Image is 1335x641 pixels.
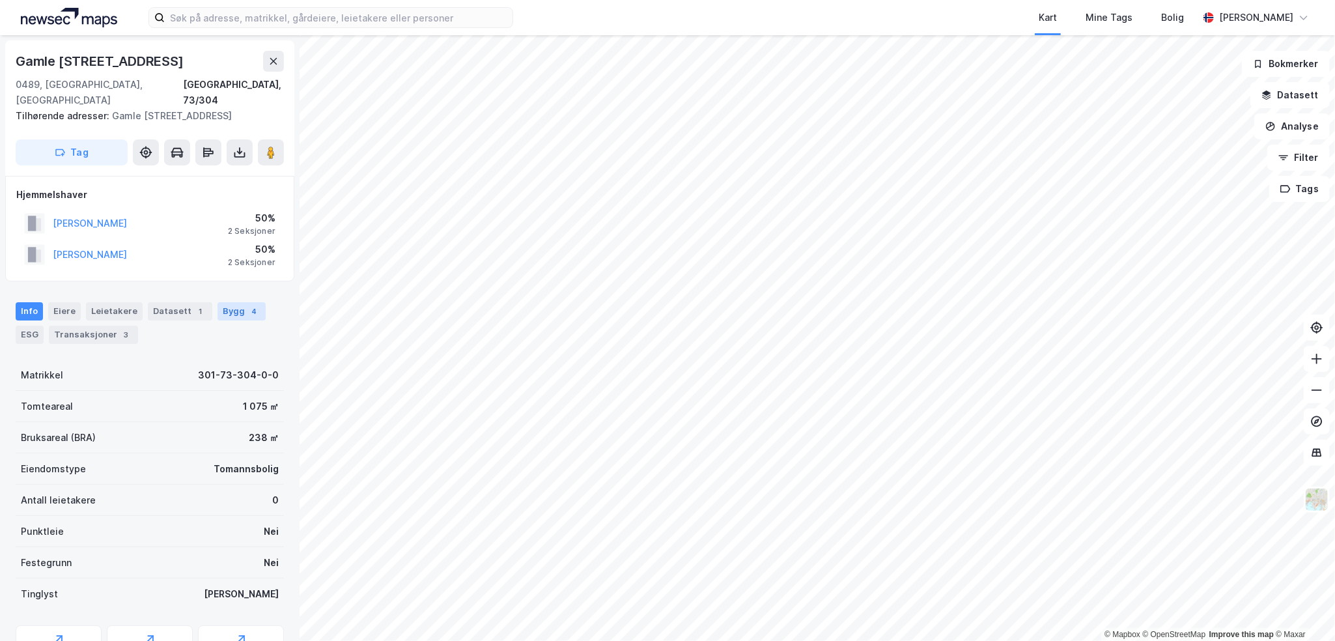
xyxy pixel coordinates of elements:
div: 301-73-304-0-0 [198,367,279,383]
button: Bokmerker [1242,51,1330,77]
div: 2 Seksjoner [228,257,275,268]
div: 1 075 ㎡ [243,399,279,414]
span: Tilhørende adresser: [16,110,112,121]
div: Info [16,302,43,320]
div: Eiendomstype [21,461,86,477]
div: Mine Tags [1086,10,1132,25]
div: [GEOGRAPHIC_DATA], 73/304 [183,77,284,108]
div: 4 [247,305,260,318]
img: Z [1304,487,1329,512]
div: ESG [16,326,44,344]
div: Bolig [1161,10,1184,25]
div: [PERSON_NAME] [1219,10,1293,25]
div: Nei [264,555,279,571]
div: Tomteareal [21,399,73,414]
button: Tags [1269,176,1330,202]
iframe: Chat Widget [1270,578,1335,641]
div: Antall leietakere [21,492,96,508]
div: Kart [1039,10,1057,25]
div: Nei [264,524,279,539]
a: Improve this map [1209,630,1274,639]
div: [PERSON_NAME] [204,586,279,602]
div: 0489, [GEOGRAPHIC_DATA], [GEOGRAPHIC_DATA] [16,77,183,108]
div: 50% [228,242,275,257]
div: 0 [272,492,279,508]
div: 1 [194,305,207,318]
button: Filter [1267,145,1330,171]
button: Tag [16,139,128,165]
button: Analyse [1254,113,1330,139]
div: Gamle [STREET_ADDRESS] [16,108,274,124]
a: Mapbox [1104,630,1140,639]
div: Gamle [STREET_ADDRESS] [16,51,186,72]
div: Datasett [148,302,212,320]
div: Festegrunn [21,555,72,571]
div: 50% [228,210,275,226]
div: Tomannsbolig [214,461,279,477]
div: 238 ㎡ [249,430,279,446]
div: Matrikkel [21,367,63,383]
a: OpenStreetMap [1143,630,1206,639]
div: Hjemmelshaver [16,187,283,203]
img: logo.a4113a55bc3d86da70a041830d287a7e.svg [21,8,117,27]
div: Leietakere [86,302,143,320]
div: 3 [120,328,133,341]
div: Tinglyst [21,586,58,602]
div: Eiere [48,302,81,320]
div: Bruksareal (BRA) [21,430,96,446]
div: Transaksjoner [49,326,138,344]
input: Søk på adresse, matrikkel, gårdeiere, leietakere eller personer [165,8,513,27]
div: Bygg [218,302,266,320]
div: Kontrollprogram for chat [1270,578,1335,641]
div: Punktleie [21,524,64,539]
button: Datasett [1250,82,1330,108]
div: 2 Seksjoner [228,226,275,236]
